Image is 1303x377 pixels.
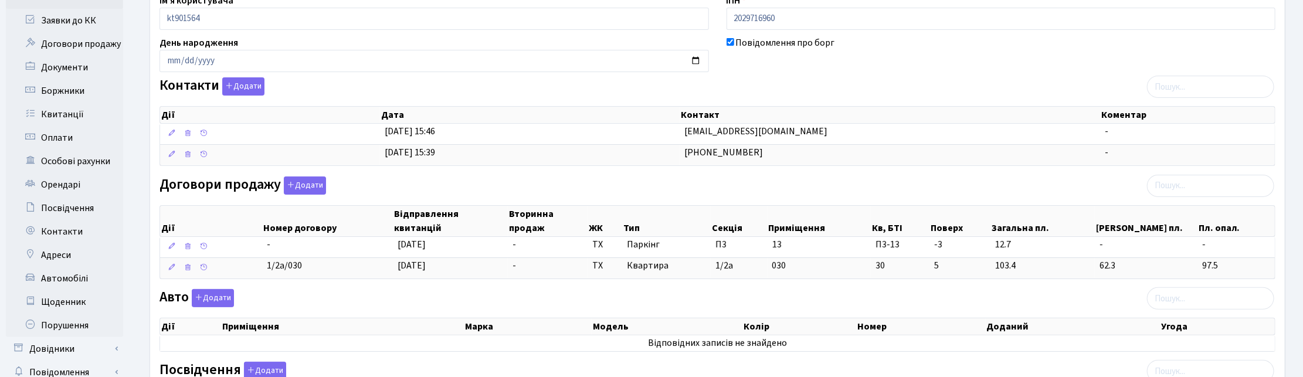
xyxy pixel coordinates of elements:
[6,150,123,173] a: Особові рахунки
[6,290,123,314] a: Щоденник
[715,238,727,251] span: П3
[772,259,786,272] span: 030
[6,337,123,361] a: Довідники
[876,259,925,273] span: 30
[160,77,264,96] label: Контакти
[680,107,1100,123] th: Контакт
[267,259,302,272] span: 1/2а/030
[934,238,986,252] span: -3
[6,9,123,32] a: Заявки до КК
[6,314,123,337] a: Порушення
[871,206,929,236] th: Кв, БТІ
[464,318,592,335] th: Марка
[192,289,234,307] button: Авто
[385,125,435,138] span: [DATE] 15:46
[267,238,270,251] span: -
[385,146,435,159] span: [DATE] 15:39
[986,318,1161,335] th: Доданий
[1100,238,1193,252] span: -
[588,206,622,236] th: ЖК
[934,259,986,273] span: 5
[1197,206,1275,236] th: Пл. опал.
[284,176,326,195] button: Договори продажу
[160,107,380,123] th: Дії
[189,287,234,308] a: Додати
[160,36,238,50] label: День народження
[513,238,516,251] span: -
[1161,318,1275,335] th: Угода
[627,259,706,273] span: Квартира
[281,174,326,195] a: Додати
[592,318,742,335] th: Модель
[592,238,617,252] span: ТХ
[715,259,733,272] span: 1/2а
[742,318,856,335] th: Колір
[1147,287,1274,310] input: Пошук...
[160,335,1275,351] td: Відповідних записів не знайдено
[508,206,588,236] th: Вторинна продаж
[6,56,123,79] a: Документи
[6,126,123,150] a: Оплати
[6,243,123,267] a: Адреси
[711,206,768,236] th: Секція
[995,238,1090,252] span: 12.7
[1100,107,1275,123] th: Коментар
[262,206,393,236] th: Номер договору
[1147,76,1274,98] input: Пошук...
[736,36,835,50] label: Повідомлення про борг
[772,238,782,251] span: 13
[990,206,1095,236] th: Загальна пл.
[6,220,123,243] a: Контакти
[398,259,426,272] span: [DATE]
[380,107,680,123] th: Дата
[684,125,827,138] span: [EMAIL_ADDRESS][DOMAIN_NAME]
[219,76,264,96] a: Додати
[1105,146,1108,159] span: -
[627,238,706,252] span: Паркінг
[393,206,508,236] th: Відправлення квитанцій
[929,206,990,236] th: Поверх
[684,146,763,159] span: [PHONE_NUMBER]
[160,206,262,236] th: Дії
[592,259,617,273] span: ТХ
[1100,259,1193,273] span: 62.3
[1095,206,1197,236] th: [PERSON_NAME] пл.
[160,318,221,335] th: Дії
[6,103,123,126] a: Квитанції
[222,77,264,96] button: Контакти
[1202,238,1270,252] span: -
[6,79,123,103] a: Боржники
[160,176,326,195] label: Договори продажу
[398,238,426,251] span: [DATE]
[6,267,123,290] a: Автомобілі
[622,206,711,236] th: Тип
[160,289,234,307] label: Авто
[6,196,123,220] a: Посвідчення
[1147,175,1274,197] input: Пошук...
[1202,259,1270,273] span: 97.5
[221,318,464,335] th: Приміщення
[1105,125,1108,138] span: -
[995,259,1090,273] span: 103.4
[768,206,871,236] th: Приміщення
[6,32,123,56] a: Договори продажу
[876,238,925,252] span: П3-13
[856,318,986,335] th: Номер
[513,259,516,272] span: -
[6,173,123,196] a: Орендарі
